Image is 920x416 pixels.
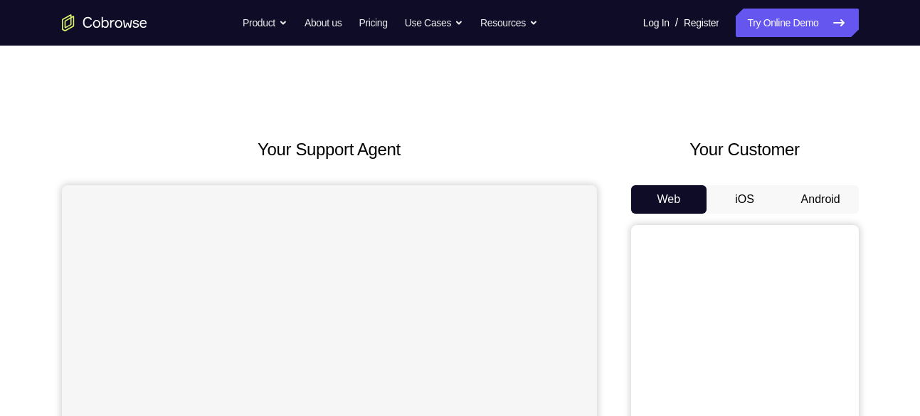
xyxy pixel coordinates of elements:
[480,9,538,37] button: Resources
[736,9,858,37] a: Try Online Demo
[243,9,287,37] button: Product
[405,9,463,37] button: Use Cases
[631,137,859,162] h2: Your Customer
[675,14,678,31] span: /
[62,14,147,31] a: Go to the home page
[631,185,707,214] button: Web
[359,9,387,37] a: Pricing
[62,137,597,162] h2: Your Support Agent
[684,9,719,37] a: Register
[305,9,342,37] a: About us
[643,9,670,37] a: Log In
[707,185,783,214] button: iOS
[783,185,859,214] button: Android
